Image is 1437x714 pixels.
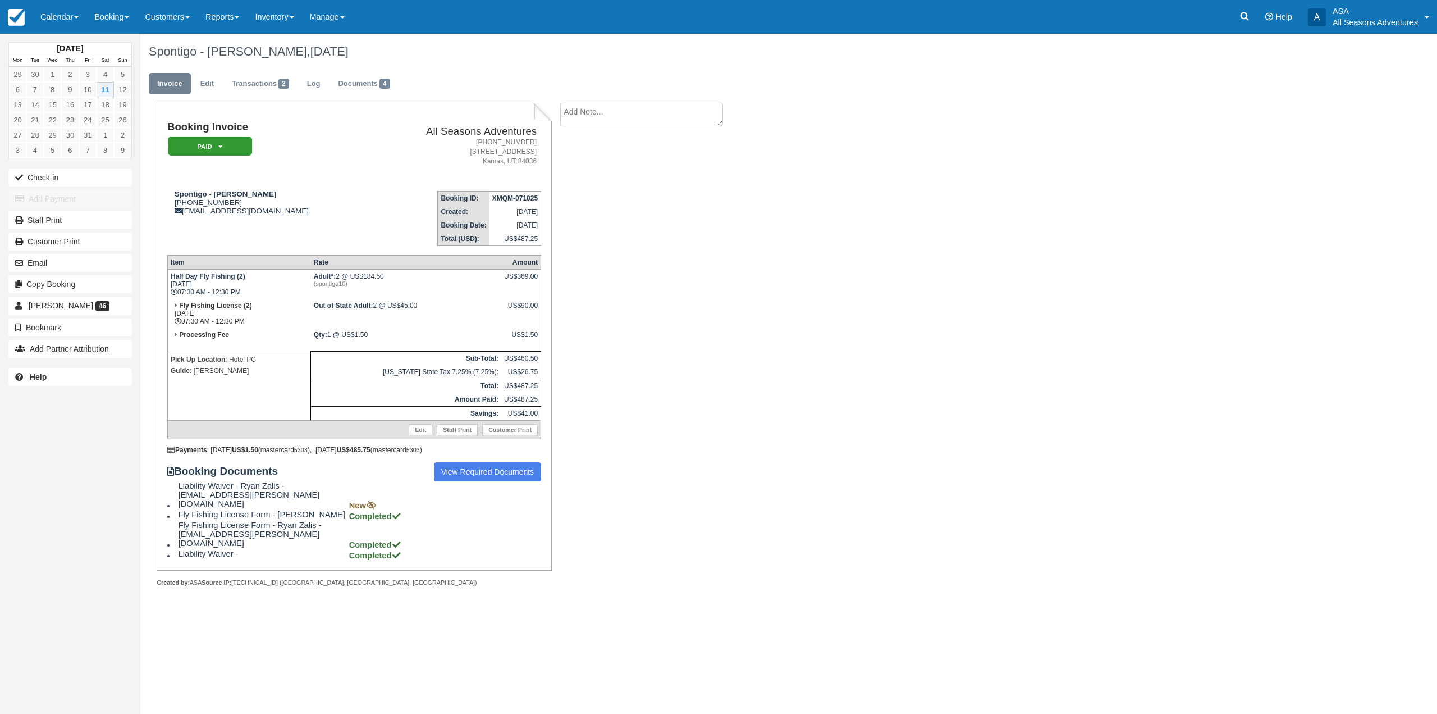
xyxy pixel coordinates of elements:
th: Tue [26,54,44,67]
strong: Booking Documents [167,465,289,477]
a: 8 [97,143,114,158]
span: Liability Waiver - [179,549,347,558]
div: ASA [TECHNICAL_ID] ([GEOGRAPHIC_DATA], [GEOGRAPHIC_DATA], [GEOGRAPHIC_DATA]) [157,579,551,587]
a: 6 [61,143,79,158]
small: 5303 [294,447,308,453]
a: Transactions2 [223,73,298,95]
p: : [PERSON_NAME] [171,365,308,376]
a: 18 [97,97,114,112]
div: US$90.00 [504,302,538,319]
a: 30 [26,67,44,82]
p: All Seasons Adventures [1333,17,1418,28]
a: Edit [192,73,222,95]
th: Sun [114,54,131,67]
h2: All Seasons Adventures [374,126,537,138]
strong: Adult* [314,272,336,280]
a: 17 [79,97,97,112]
strong: XMQM-071025 [492,194,538,202]
a: View Required Documents [434,462,542,481]
a: 16 [61,97,79,112]
td: US$460.50 [501,352,541,366]
strong: Processing Fee [179,331,229,339]
a: 1 [97,128,114,143]
a: 7 [26,82,44,97]
span: Help [1275,12,1292,21]
td: [DATE] [489,219,541,232]
h1: Spontigo - [PERSON_NAME], [149,45,1210,58]
a: Customer Print [8,233,132,251]
strong: Qty [314,331,327,339]
td: US$41.00 [501,407,541,421]
div: US$1.50 [504,331,538,348]
a: 6 [9,82,26,97]
strong: Completed [349,540,402,549]
strong: New [349,501,376,510]
a: 7 [79,143,97,158]
a: 21 [26,112,44,128]
th: Rate [311,256,501,270]
a: Documents4 [329,73,398,95]
i: Help [1265,13,1273,21]
td: [DATE] [489,205,541,219]
strong: Out of State Adult [314,302,373,310]
img: checkfront-main-nav-mini-logo.png [8,9,25,26]
th: Booking Date: [438,219,489,232]
th: Sub-Total: [311,352,501,366]
button: Email [8,254,132,272]
a: 28 [26,128,44,143]
td: [US_STATE] State Tax 7.25% (7.25%): [311,365,501,379]
a: Log [299,73,329,95]
a: 24 [79,112,97,128]
strong: Guide [171,367,190,375]
span: Fly Fishing License Form - Ryan Zalis - [EMAIL_ADDRESS][PERSON_NAME][DOMAIN_NAME] [179,521,347,548]
th: Item [167,256,310,270]
strong: [DATE] [57,44,83,53]
th: Thu [61,54,79,67]
a: 26 [114,112,131,128]
span: [PERSON_NAME] [29,301,93,310]
strong: Completed [349,551,402,560]
a: 12 [114,82,131,97]
td: US$487.25 [489,232,541,246]
a: 15 [44,97,61,112]
a: 23 [61,112,79,128]
a: 19 [114,97,131,112]
a: 3 [9,143,26,158]
button: Add Partner Attribution [8,340,132,358]
td: [DATE] 07:30 AM - 12:30 PM [167,270,310,299]
td: 1 @ US$1.50 [311,328,501,351]
button: Bookmark [8,319,132,336]
a: 13 [9,97,26,112]
th: Sat [97,54,114,67]
a: 29 [44,128,61,143]
strong: Pick Up Location [171,356,225,363]
th: Amount Paid: [311,393,501,407]
td: US$487.25 [501,393,541,407]
a: 9 [61,82,79,97]
address: [PHONE_NUMBER] [STREET_ADDRESS] Kamas, UT 84036 [374,138,537,166]
th: Total: [311,379,501,393]
em: (spontigo10) [314,280,498,287]
button: Check-in [8,169,132,187]
a: 4 [26,143,44,158]
td: [DATE] 07:30 AM - 12:30 PM [167,299,310,328]
a: 5 [114,67,131,82]
a: Invoice [149,73,191,95]
strong: Created by: [157,579,190,586]
td: 2 @ US$184.50 [311,270,501,299]
a: 10 [79,82,97,97]
a: 30 [61,128,79,143]
div: US$369.00 [504,272,538,289]
p: : Hotel PC [171,354,308,365]
a: 20 [9,112,26,128]
th: Wed [44,54,61,67]
th: Total (USD): [438,232,489,246]
span: Liability Waiver - Ryan Zalis - [EMAIL_ADDRESS][PERSON_NAME][DOMAIN_NAME] [179,481,347,508]
th: Booking ID: [438,192,489,206]
strong: Spontigo - [PERSON_NAME] [175,190,276,198]
th: Fri [79,54,97,67]
a: 5 [44,143,61,158]
a: [PERSON_NAME] 46 [8,297,132,315]
p: ASA [1333,6,1418,17]
b: Help [30,372,47,381]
